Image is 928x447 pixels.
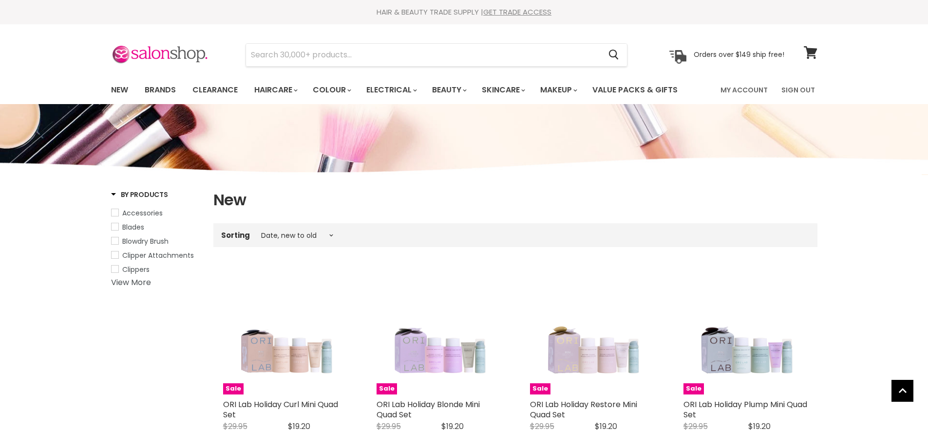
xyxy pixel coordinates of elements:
span: $19.20 [595,421,617,432]
label: Sorting [221,231,250,239]
span: Blades [122,222,144,232]
a: ORI Lab Holiday Curl Mini Quad Set [223,399,338,420]
span: Sale [223,383,244,394]
a: Blades [111,222,201,232]
a: Sign Out [776,80,821,100]
h3: By Products [111,190,168,199]
a: Clippers [111,264,201,275]
a: Skincare [474,80,531,100]
a: ORI Lab Holiday Plump Mini Quad Set [683,399,807,420]
a: Clearance [185,80,245,100]
span: Clippers [122,265,150,274]
span: $19.20 [441,421,464,432]
a: Beauty [425,80,473,100]
a: Haircare [247,80,303,100]
a: Value Packs & Gifts [585,80,685,100]
span: Sale [683,383,704,394]
p: Orders over $149 ship free! [694,50,784,59]
a: ORI Lab Holiday Curl Mini Quad Set Sale [223,270,347,394]
img: ORI Lab Holiday Restore Mini Quad Set [542,270,642,394]
h1: New [213,190,817,210]
a: Accessories [111,208,201,218]
a: Electrical [359,80,423,100]
nav: Main [99,76,830,104]
a: ORI Lab Holiday Blonde Mini Quad Set [377,399,480,420]
img: ORI Lab Holiday Blonde Mini Quad Set [389,270,488,394]
span: $29.95 [530,421,554,432]
a: View More [111,277,151,288]
a: Clipper Attachments [111,250,201,261]
a: Colour [305,80,357,100]
button: Search [601,44,627,66]
span: Blowdry Brush [122,236,169,246]
a: ORI Lab Holiday Blonde Mini Quad Set Sale [377,270,501,394]
a: GET TRADE ACCESS [483,7,551,17]
span: Sale [530,383,550,394]
span: $19.20 [748,421,771,432]
ul: Main menu [104,76,700,104]
span: $19.20 [288,421,310,432]
img: ORI Lab Holiday Curl Mini Quad Set [235,270,335,394]
span: Accessories [122,208,163,218]
a: New [104,80,135,100]
span: $29.95 [683,421,708,432]
form: Product [246,43,627,67]
span: Sale [377,383,397,394]
div: HAIR & BEAUTY TRADE SUPPLY | [99,7,830,17]
a: My Account [715,80,774,100]
a: ORI Lab Holiday Restore Mini Quad Set [530,399,637,420]
span: $29.95 [223,421,247,432]
a: Blowdry Brush [111,236,201,247]
input: Search [246,44,601,66]
span: $29.95 [377,421,401,432]
span: Clipper Attachments [122,250,194,260]
a: Makeup [533,80,583,100]
a: ORI Lab Holiday Restore Mini Quad Set Sale [530,270,654,394]
a: Brands [137,80,183,100]
a: ORI Lab Holiday Plump Mini Quad Set Sale [683,270,808,394]
img: ORI Lab Holiday Plump Mini Quad Set [696,270,795,394]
